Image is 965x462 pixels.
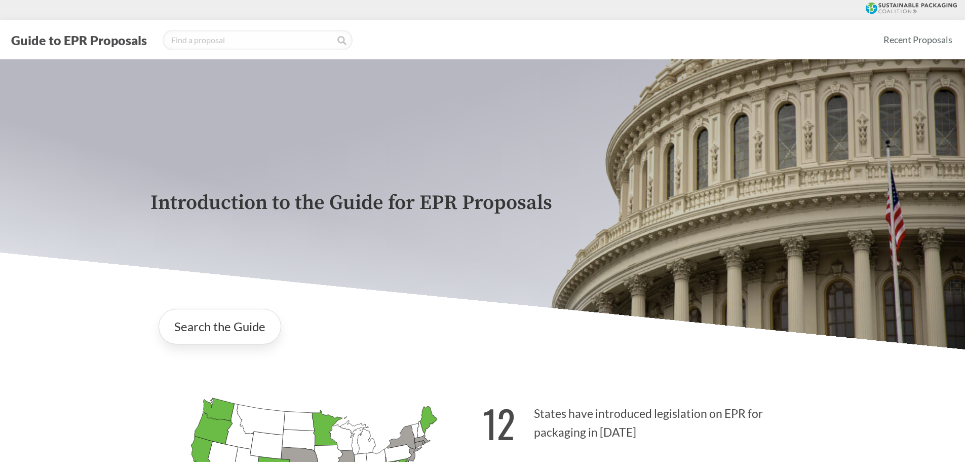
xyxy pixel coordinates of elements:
[879,28,957,51] a: Recent Proposals
[483,395,515,451] strong: 12
[483,389,815,451] p: States have introduced legislation on EPR for packaging in [DATE]
[150,192,815,215] p: Introduction to the Guide for EPR Proposals
[159,309,281,344] a: Search the Guide
[8,32,150,48] button: Guide to EPR Proposals
[163,30,353,50] input: Find a proposal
